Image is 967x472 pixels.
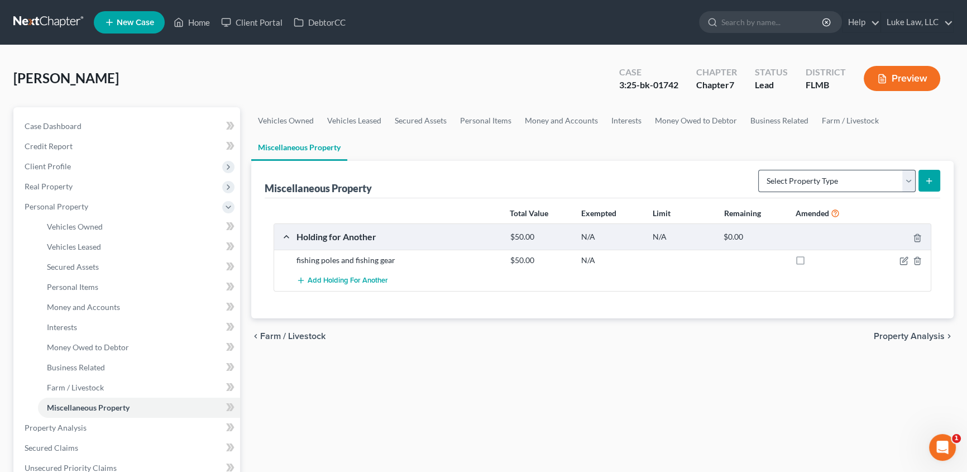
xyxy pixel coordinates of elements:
[38,277,240,297] a: Personal Items
[117,18,154,27] span: New Case
[16,418,240,438] a: Property Analysis
[251,107,320,134] a: Vehicles Owned
[38,297,240,317] a: Money and Accounts
[47,302,120,312] span: Money and Accounts
[16,136,240,156] a: Credit Report
[648,107,744,134] a: Money Owed to Debtor
[25,141,73,151] span: Credit Report
[929,434,956,461] iframe: Intercom live chat
[581,208,616,218] strong: Exempted
[815,107,885,134] a: Farm / Livestock
[453,107,518,134] a: Personal Items
[881,12,953,32] a: Luke Law, LLC
[25,443,78,452] span: Secured Claims
[806,79,846,92] div: FLMB
[296,270,388,291] button: Add Holding for Another
[25,182,73,191] span: Real Property
[251,332,325,341] button: chevron_left Farm / Livestock
[619,66,678,79] div: Case
[168,12,216,32] a: Home
[25,423,87,432] span: Property Analysis
[308,276,388,285] span: Add Holding for Another
[47,282,98,292] span: Personal Items
[320,107,388,134] a: Vehicles Leased
[47,242,101,251] span: Vehicles Leased
[13,70,119,86] span: [PERSON_NAME]
[945,332,954,341] i: chevron_right
[47,342,129,352] span: Money Owed to Debtor
[291,231,505,242] div: Holding for Another
[38,398,240,418] a: Miscellaneous Property
[721,12,824,32] input: Search by name...
[505,255,576,266] div: $50.00
[696,79,737,92] div: Chapter
[38,257,240,277] a: Secured Assets
[38,317,240,337] a: Interests
[619,79,678,92] div: 3:25-bk-01742
[25,202,88,211] span: Personal Property
[874,332,954,341] button: Property Analysis chevron_right
[653,208,671,218] strong: Limit
[38,337,240,357] a: Money Owed to Debtor
[952,434,961,443] span: 1
[842,12,880,32] a: Help
[47,322,77,332] span: Interests
[25,161,71,171] span: Client Profile
[47,383,104,392] span: Farm / Livestock
[38,378,240,398] a: Farm / Livestock
[47,363,105,372] span: Business Related
[288,12,351,32] a: DebtorCC
[291,255,505,266] div: fishing poles and fishing gear
[38,237,240,257] a: Vehicles Leased
[795,208,829,218] strong: Amended
[251,134,347,161] a: Miscellaneous Property
[251,332,260,341] i: chevron_left
[16,116,240,136] a: Case Dashboard
[505,232,576,242] div: $50.00
[260,332,325,341] span: Farm / Livestock
[518,107,605,134] a: Money and Accounts
[729,79,734,90] span: 7
[806,66,846,79] div: District
[744,107,815,134] a: Business Related
[576,255,647,266] div: N/A
[647,232,719,242] div: N/A
[25,121,82,131] span: Case Dashboard
[47,222,103,231] span: Vehicles Owned
[724,208,761,218] strong: Remaining
[388,107,453,134] a: Secured Assets
[718,232,789,242] div: $0.00
[576,232,647,242] div: N/A
[696,66,737,79] div: Chapter
[864,66,940,91] button: Preview
[755,79,788,92] div: Lead
[47,262,99,271] span: Secured Assets
[874,332,945,341] span: Property Analysis
[755,66,788,79] div: Status
[216,12,288,32] a: Client Portal
[47,403,130,412] span: Miscellaneous Property
[38,217,240,237] a: Vehicles Owned
[605,107,648,134] a: Interests
[510,208,548,218] strong: Total Value
[38,357,240,378] a: Business Related
[16,438,240,458] a: Secured Claims
[265,182,372,195] div: Miscellaneous Property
